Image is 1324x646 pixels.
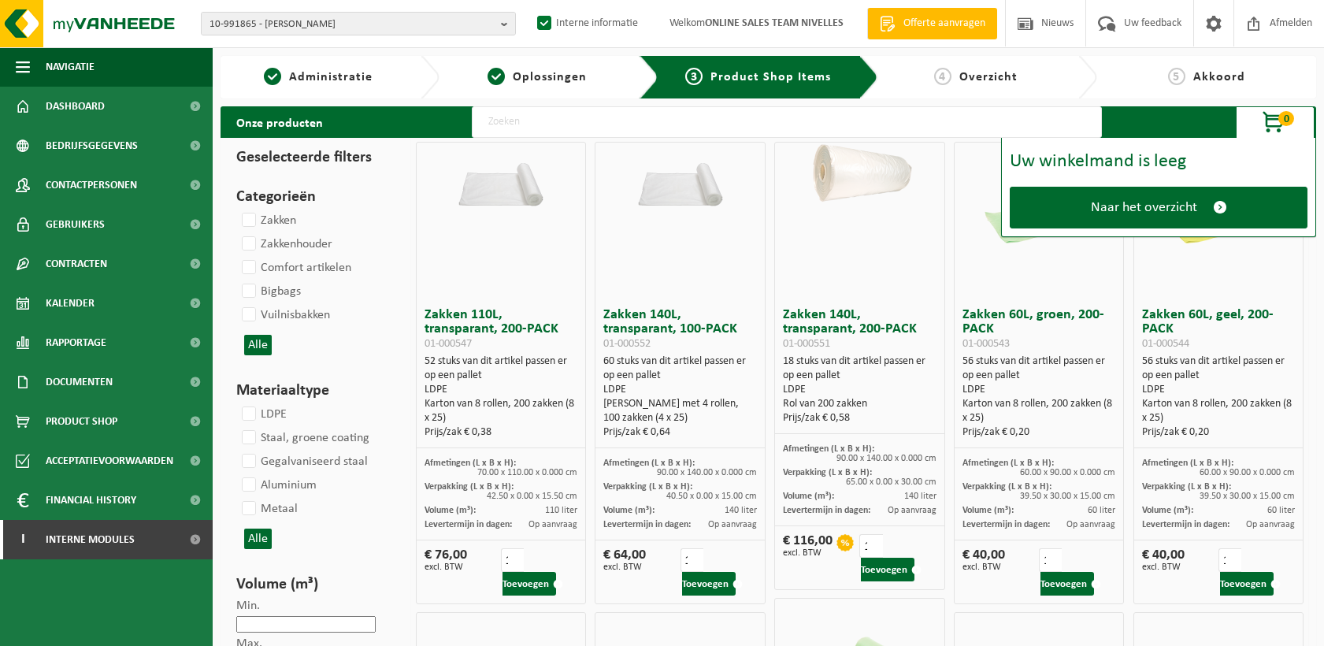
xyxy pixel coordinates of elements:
[434,143,568,210] img: 01-000547
[1142,383,1295,397] div: LDPE
[962,308,1115,351] h3: Zakken 60L, groen, 200-PACK
[1142,520,1229,529] span: Levertermijn in dagen:
[1020,468,1115,477] span: 60.00 x 90.00 x 0.000 cm
[886,68,1066,87] a: 4Overzicht
[264,68,281,85] span: 1
[1142,482,1231,492] span: Verpakking (L x B x H):
[425,459,516,468] span: Afmetingen (L x B x H):
[603,308,756,351] h3: Zakken 140L, transparant, 100-PACK
[861,558,914,581] button: Toevoegen
[472,106,1102,138] input: Zoeken
[888,506,936,515] span: Op aanvraag
[236,600,260,612] label: Min.
[603,459,695,468] span: Afmetingen (L x B x H):
[425,383,577,397] div: LDPE
[670,68,846,87] a: 3Product Shop Items
[603,383,756,397] div: LDPE
[1088,506,1115,515] span: 60 liter
[783,411,936,425] div: Prijs/zak € 0,58
[221,106,339,138] h2: Onze producten
[867,8,997,39] a: Offerte aanvragen
[425,506,476,515] span: Volume (m³):
[1040,572,1094,596] button: Toevoegen
[783,355,936,425] div: 18 stuks van dit artikel passen er op een pallet
[1168,68,1185,85] span: 5
[603,520,691,529] span: Levertermijn in dagen:
[962,338,1010,350] span: 01-000543
[783,468,872,477] span: Verpakking (L x B x H):
[1066,520,1115,529] span: Op aanvraag
[236,185,388,209] h3: Categorieën
[603,506,655,515] span: Volume (m³):
[239,426,369,450] label: Staal, groene coating
[783,338,830,350] span: 01-000551
[783,383,936,397] div: LDPE
[962,383,1115,397] div: LDPE
[783,548,833,558] span: excl. BTW
[425,520,512,529] span: Levertermijn in dagen:
[46,481,136,520] span: Financial History
[289,71,373,84] span: Administratie
[210,13,495,36] span: 10-991865 - [PERSON_NAME]
[962,520,1050,529] span: Levertermijn in dagen:
[1200,492,1295,501] span: 39.50 x 30.00 x 15.00 cm
[239,450,368,473] label: Gegalvaniseerd staal
[783,308,936,351] h3: Zakken 140L, transparant, 200-PACK
[708,520,757,529] span: Op aanvraag
[425,397,577,425] div: Karton van 8 rollen, 200 zakken (8 x 25)
[46,165,137,205] span: Contactpersonen
[534,12,638,35] label: Interne informatie
[425,308,577,351] h3: Zakken 110L, transparant, 200-PACK
[904,492,936,501] span: 140 liter
[682,572,736,596] button: Toevoegen
[962,459,1054,468] span: Afmetingen (L x B x H):
[603,338,651,350] span: 01-000552
[46,520,135,559] span: Interne modules
[1105,68,1308,87] a: 5Akkoord
[603,355,756,440] div: 60 stuks van dit artikel passen er op een pallet
[962,548,1005,572] div: € 40,00
[1246,520,1295,529] span: Op aanvraag
[545,506,577,515] span: 110 liter
[657,468,757,477] span: 90.00 x 140.00 x 0.000 cm
[1010,152,1307,171] div: Uw winkelmand is leeg
[1142,548,1185,572] div: € 40,00
[934,68,951,85] span: 4
[603,425,756,440] div: Prijs/zak € 0,64
[783,534,833,558] div: € 116,00
[46,87,105,126] span: Dashboard
[487,492,577,501] span: 42.50 x 0.00 x 15.50 cm
[477,468,577,477] span: 70.00 x 110.00 x 0.000 cm
[528,520,577,529] span: Op aanvraag
[603,548,646,572] div: € 64,00
[236,379,388,403] h3: Materiaaltype
[666,492,757,501] span: 40.50 x 0.00 x 15.00 cm
[1091,199,1197,216] span: Naar het overzicht
[959,71,1018,84] span: Overzicht
[603,562,646,572] span: excl. BTW
[1142,338,1189,350] span: 01-000544
[46,323,106,362] span: Rapportage
[46,126,138,165] span: Bedrijfsgegevens
[425,425,577,440] div: Prijs/zak € 0,38
[239,280,301,303] label: Bigbags
[239,403,287,426] label: LDPE
[1193,71,1245,84] span: Akkoord
[962,482,1051,492] span: Verpakking (L x B x H):
[1142,397,1295,425] div: Karton van 8 rollen, 200 zakken (8 x 25)
[962,425,1115,440] div: Prijs/zak € 0,20
[46,284,95,323] span: Kalender
[244,529,272,549] button: Alle
[899,16,989,32] span: Offerte aanvragen
[603,397,756,425] div: [PERSON_NAME] met 4 rollen, 100 zakken (4 x 25)
[503,572,556,596] button: Toevoegen
[962,397,1115,425] div: Karton van 8 rollen, 200 zakken (8 x 25)
[16,520,30,559] span: I
[1142,506,1193,515] span: Volume (m³):
[46,441,173,481] span: Acceptatievoorwaarden
[783,492,834,501] span: Volume (m³):
[1142,355,1295,440] div: 56 stuks van dit artikel passen er op een pallet
[244,335,272,355] button: Alle
[425,548,467,572] div: € 76,00
[447,68,627,87] a: 2Oplossingen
